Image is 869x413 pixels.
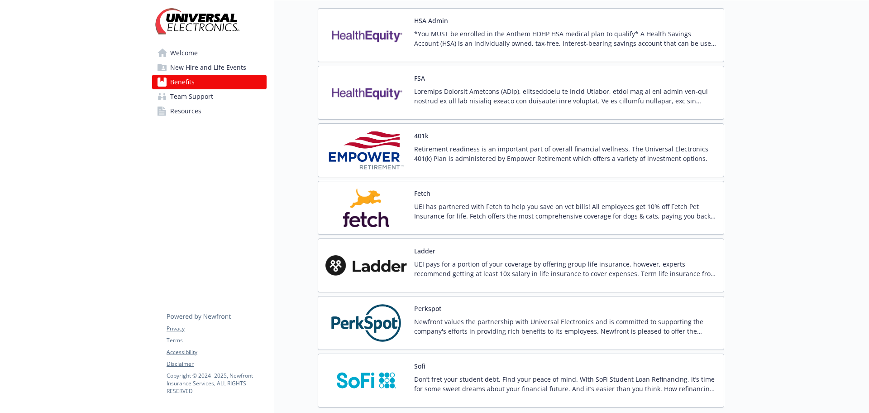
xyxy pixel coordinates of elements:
[152,60,267,75] a: New Hire and Life Events
[170,60,246,75] span: New Hire and Life Events
[414,73,425,83] button: FSA
[414,131,429,141] button: 401k
[414,361,425,371] button: Sofi
[325,16,407,54] img: Health Equity carrier logo
[325,131,407,170] img: Empower Retirement carrier logo
[414,304,441,313] button: Perkspot
[414,144,716,163] p: Retirement readiness is an important part of overall financial wellness. The Universal Electronic...
[170,89,213,104] span: Team Support
[152,89,267,104] a: Team Support
[414,29,716,48] p: *You MUST be enrolled in the Anthem HDHP HSA medical plan to qualify* A Health Savings Account (H...
[325,73,407,112] img: Health Equity carrier logo
[167,348,266,356] a: Accessibility
[325,304,407,342] img: PerkSpot carrier logo
[414,87,716,106] p: Loremips Dolorsit Ametcons (ADIp), elitseddoeiu te Incid Utlabor, etdol mag al eni admin ven-qui ...
[414,202,716,221] p: UEI has partnered with Fetch to help you save on vet bills! All employees get 10% off Fetch Pet I...
[325,361,407,400] img: SoFi carrier logo
[167,325,266,333] a: Privacy
[167,372,266,395] p: Copyright © 2024 - 2025 , Newfront Insurance Services, ALL RIGHTS RESERVED
[414,259,716,278] p: UEI pays for a portion of your coverage by offering group life insurance, however, experts recomm...
[414,374,716,394] p: Don’t fret your student debt. Find your peace of mind. With SoFi Student Loan Refinancing, it’s t...
[414,16,448,25] button: HSA Admin
[167,336,266,345] a: Terms
[152,75,267,89] a: Benefits
[414,246,435,256] button: Ladder
[152,104,267,118] a: Resources
[414,189,430,198] button: Fetch
[414,317,716,336] p: Newfront values the partnership with Universal Electronics and is committed to supporting the com...
[152,46,267,60] a: Welcome
[170,104,201,118] span: Resources
[170,46,198,60] span: Welcome
[170,75,195,89] span: Benefits
[325,189,407,227] img: Fetch, Inc. carrier logo
[167,360,266,368] a: Disclaimer
[325,246,407,285] img: Ladder carrier logo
